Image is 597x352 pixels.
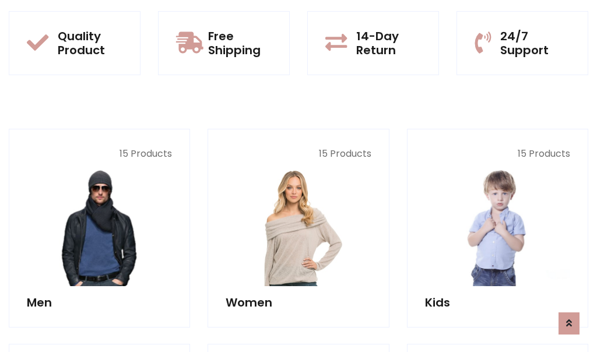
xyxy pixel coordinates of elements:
h5: Kids [425,295,570,309]
p: 15 Products [226,147,371,161]
p: 15 Products [27,147,172,161]
p: 15 Products [425,147,570,161]
h5: Women [226,295,371,309]
h5: Quality Product [58,29,122,57]
h5: Free Shipping [208,29,272,57]
h5: 14-Day Return [356,29,421,57]
h5: Men [27,295,172,309]
h5: 24/7 Support [500,29,570,57]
